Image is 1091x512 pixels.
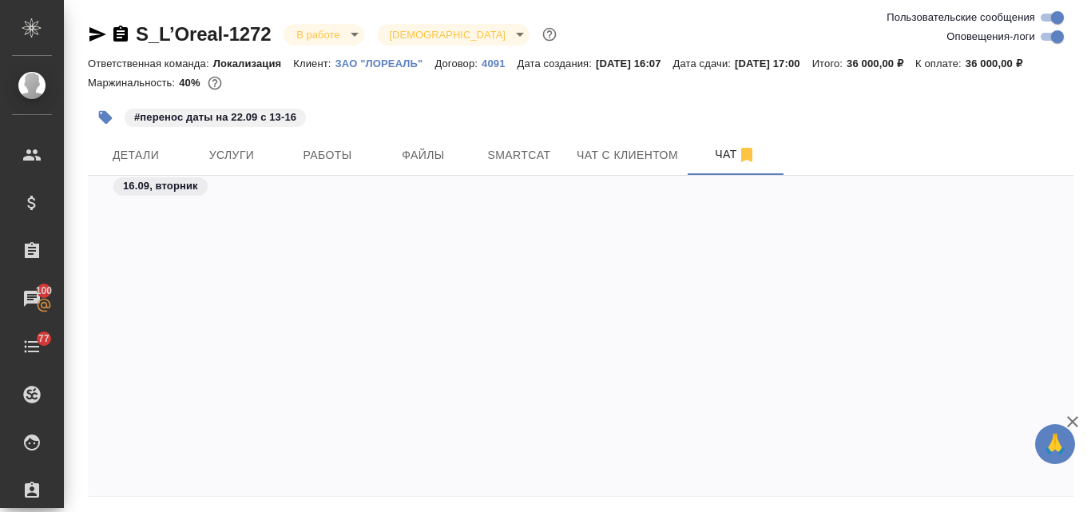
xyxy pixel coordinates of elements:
[673,58,735,69] p: Дата сдачи:
[29,331,59,347] span: 77
[213,58,294,69] p: Локализация
[385,145,462,165] span: Файлы
[518,58,596,69] p: Дата создания:
[577,145,678,165] span: Чат с клиентом
[123,178,198,194] p: 16.09, вторник
[812,58,847,69] p: Итого:
[88,100,123,135] button: Добавить тэг
[4,279,60,319] a: 100
[111,25,130,44] button: Скопировать ссылку
[1041,427,1069,461] span: 🙏
[335,58,435,69] p: ЗАО "ЛОРЕАЛЬ"
[193,145,270,165] span: Услуги
[335,56,435,69] a: ЗАО "ЛОРЕАЛЬ"
[385,28,510,42] button: [DEMOGRAPHIC_DATA]
[136,23,271,45] a: S_L’Oreal-1272
[1035,424,1075,464] button: 🙏
[887,10,1035,26] span: Пользовательские сообщения
[179,77,204,89] p: 40%
[88,25,107,44] button: Скопировать ссылку для ЯМессенджера
[284,24,363,46] div: В работе
[735,58,812,69] p: [DATE] 17:00
[26,283,62,299] span: 100
[915,58,966,69] p: К оплате:
[88,77,179,89] p: Маржинальность:
[847,58,915,69] p: 36 000,00 ₽
[482,56,517,69] a: 4091
[289,145,366,165] span: Работы
[596,58,673,69] p: [DATE] 16:07
[482,58,517,69] p: 4091
[377,24,530,46] div: В работе
[946,29,1035,45] span: Оповещения-логи
[4,327,60,367] a: 77
[97,145,174,165] span: Детали
[539,24,560,45] button: Доп статусы указывают на важность/срочность заказа
[481,145,557,165] span: Smartcat
[88,58,213,69] p: Ответственная команда:
[434,58,482,69] p: Договор:
[134,109,296,125] p: #перенос даты на 22.09 с 13-16
[123,109,307,123] span: перенос даты на 22.09 с 13-16
[697,145,774,165] span: Чат
[293,58,335,69] p: Клиент:
[966,58,1034,69] p: 36 000,00 ₽
[204,73,225,93] button: 18000.00 RUB;
[292,28,344,42] button: В работе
